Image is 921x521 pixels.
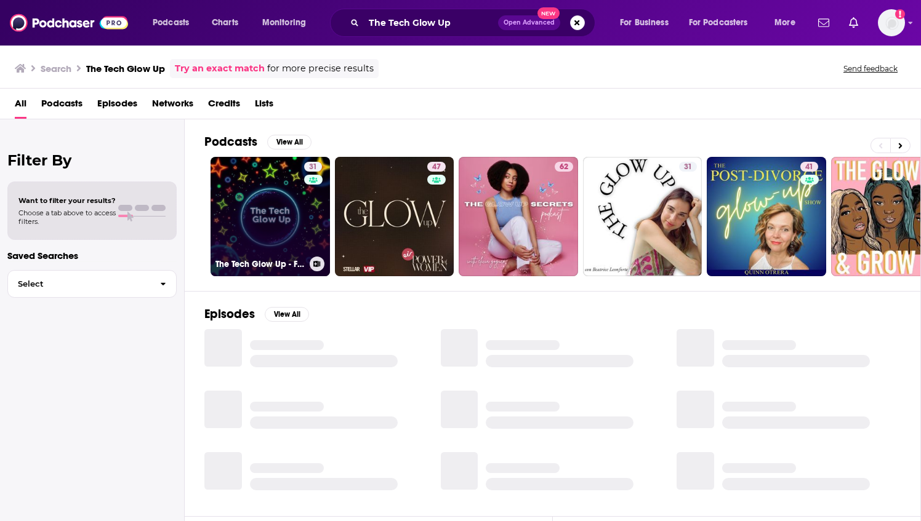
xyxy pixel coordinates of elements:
[204,134,257,149] h2: Podcasts
[560,161,568,173] span: 62
[620,14,669,31] span: For Business
[204,306,255,322] h2: Episodes
[15,93,26,119] a: All
[211,157,330,276] a: 31The Tech Glow Up - Fabulous conversations with innovative minds.
[208,93,240,119] a: Credits
[262,14,306,31] span: Monitoring
[684,161,692,173] span: 31
[204,134,312,149] a: PodcastsView All
[153,14,189,31] span: Podcasts
[681,13,766,33] button: open menu
[878,9,905,36] button: Show profile menu
[10,11,128,34] img: Podchaser - Follow, Share and Rate Podcasts
[335,157,454,276] a: 47
[267,62,374,76] span: for more precise results
[689,14,748,31] span: For Podcasters
[813,12,834,33] a: Show notifications dropdown
[97,93,137,119] a: Episodes
[8,280,150,288] span: Select
[41,93,82,119] a: Podcasts
[204,306,309,322] a: EpisodesView All
[498,15,560,30] button: Open AdvancedNew
[7,151,177,169] h2: Filter By
[878,9,905,36] span: Logged in as WE_Broadcast
[215,259,305,269] h3: The Tech Glow Up - Fabulous conversations with innovative minds.
[840,63,901,74] button: Send feedback
[774,14,795,31] span: More
[805,161,813,173] span: 41
[537,7,560,19] span: New
[432,161,441,173] span: 47
[255,93,273,119] a: Lists
[611,13,684,33] button: open menu
[800,162,818,172] a: 41
[204,13,246,33] a: Charts
[152,93,193,119] a: Networks
[364,13,498,33] input: Search podcasts, credits, & more...
[144,13,205,33] button: open menu
[18,209,116,226] span: Choose a tab above to access filters.
[679,162,697,172] a: 31
[254,13,322,33] button: open menu
[555,162,573,172] a: 62
[175,62,265,76] a: Try an exact match
[895,9,905,19] svg: Add a profile image
[7,250,177,261] p: Saved Searches
[583,157,702,276] a: 31
[212,14,238,31] span: Charts
[459,157,578,276] a: 62
[18,196,116,205] span: Want to filter your results?
[427,162,446,172] a: 47
[41,63,71,74] h3: Search
[878,9,905,36] img: User Profile
[86,63,165,74] h3: The Tech Glow Up
[267,135,312,149] button: View All
[304,162,322,172] a: 31
[7,270,177,298] button: Select
[504,20,555,26] span: Open Advanced
[309,161,317,173] span: 31
[342,9,607,37] div: Search podcasts, credits, & more...
[265,307,309,322] button: View All
[707,157,826,276] a: 41
[766,13,811,33] button: open menu
[844,12,863,33] a: Show notifications dropdown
